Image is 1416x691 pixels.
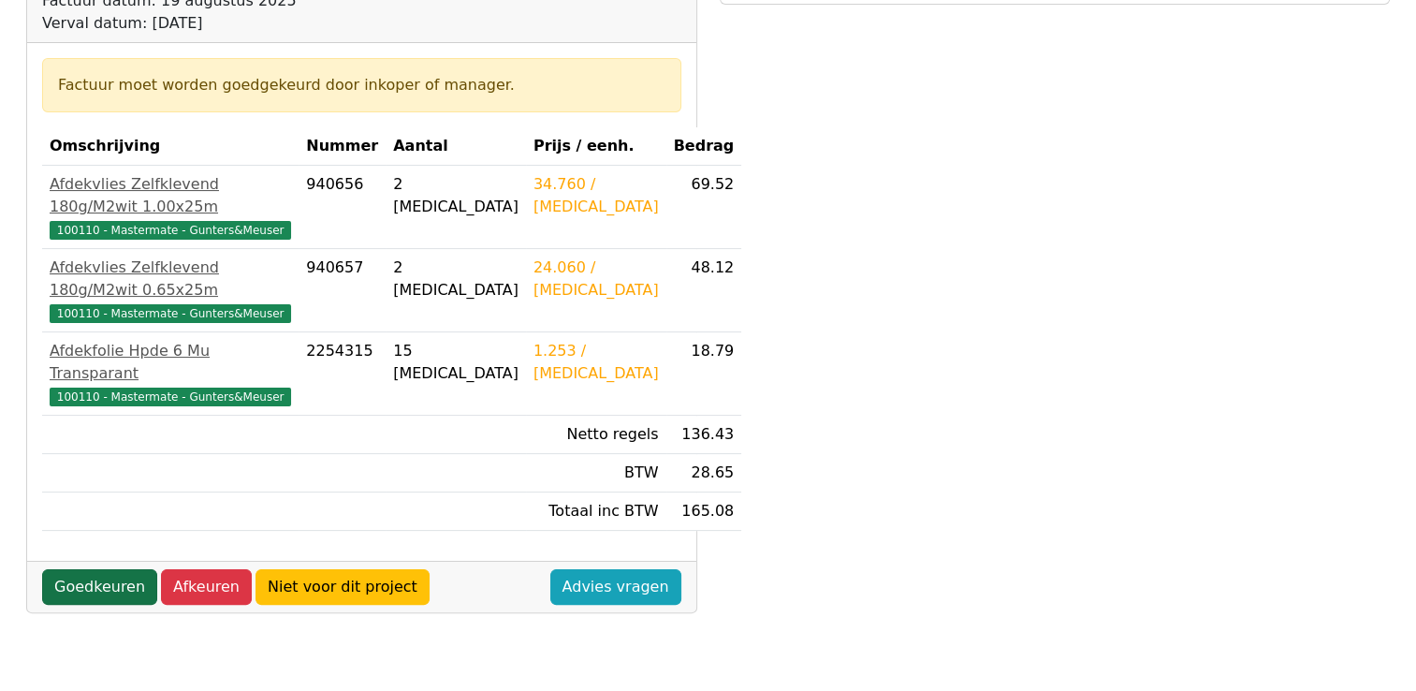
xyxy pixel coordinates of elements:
[42,569,157,605] a: Goedkeuren
[393,173,518,218] div: 2 [MEDICAL_DATA]
[393,257,518,301] div: 2 [MEDICAL_DATA]
[526,127,666,166] th: Prijs / eenh.
[550,569,681,605] a: Advies vragen
[299,127,386,166] th: Nummer
[58,74,665,96] div: Factuur moet worden goedgekeurd door inkoper of manager.
[50,173,291,241] a: Afdekvlies Zelfklevend 180g/M2wit 1.00x25m100110 - Mastermate - Gunters&Meuser
[50,388,291,406] span: 100110 - Mastermate - Gunters&Meuser
[533,257,659,301] div: 24.060 / [MEDICAL_DATA]
[666,454,742,493] td: 28.65
[393,340,518,385] div: 15 [MEDICAL_DATA]
[666,249,742,332] td: 48.12
[50,340,291,385] div: Afdekfolie Hpde 6 Mu Transparant
[50,257,291,301] div: Afdekvlies Zelfklevend 180g/M2wit 0.65x25m
[42,127,299,166] th: Omschrijving
[386,127,526,166] th: Aantal
[666,166,742,249] td: 69.52
[533,340,659,385] div: 1.253 / [MEDICAL_DATA]
[526,454,666,493] td: BTW
[526,416,666,454] td: Netto regels
[50,221,291,240] span: 100110 - Mastermate - Gunters&Meuser
[50,257,291,324] a: Afdekvlies Zelfklevend 180g/M2wit 0.65x25m100110 - Mastermate - Gunters&Meuser
[666,332,742,416] td: 18.79
[255,569,430,605] a: Niet voor dit project
[161,569,252,605] a: Afkeuren
[666,416,742,454] td: 136.43
[526,493,666,531] td: Totaal inc BTW
[299,332,386,416] td: 2254315
[42,12,416,35] div: Verval datum: [DATE]
[50,173,291,218] div: Afdekvlies Zelfklevend 180g/M2wit 1.00x25m
[50,304,291,323] span: 100110 - Mastermate - Gunters&Meuser
[299,249,386,332] td: 940657
[299,166,386,249] td: 940656
[666,493,742,531] td: 165.08
[533,173,659,218] div: 34.760 / [MEDICAL_DATA]
[666,127,742,166] th: Bedrag
[50,340,291,407] a: Afdekfolie Hpde 6 Mu Transparant100110 - Mastermate - Gunters&Meuser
